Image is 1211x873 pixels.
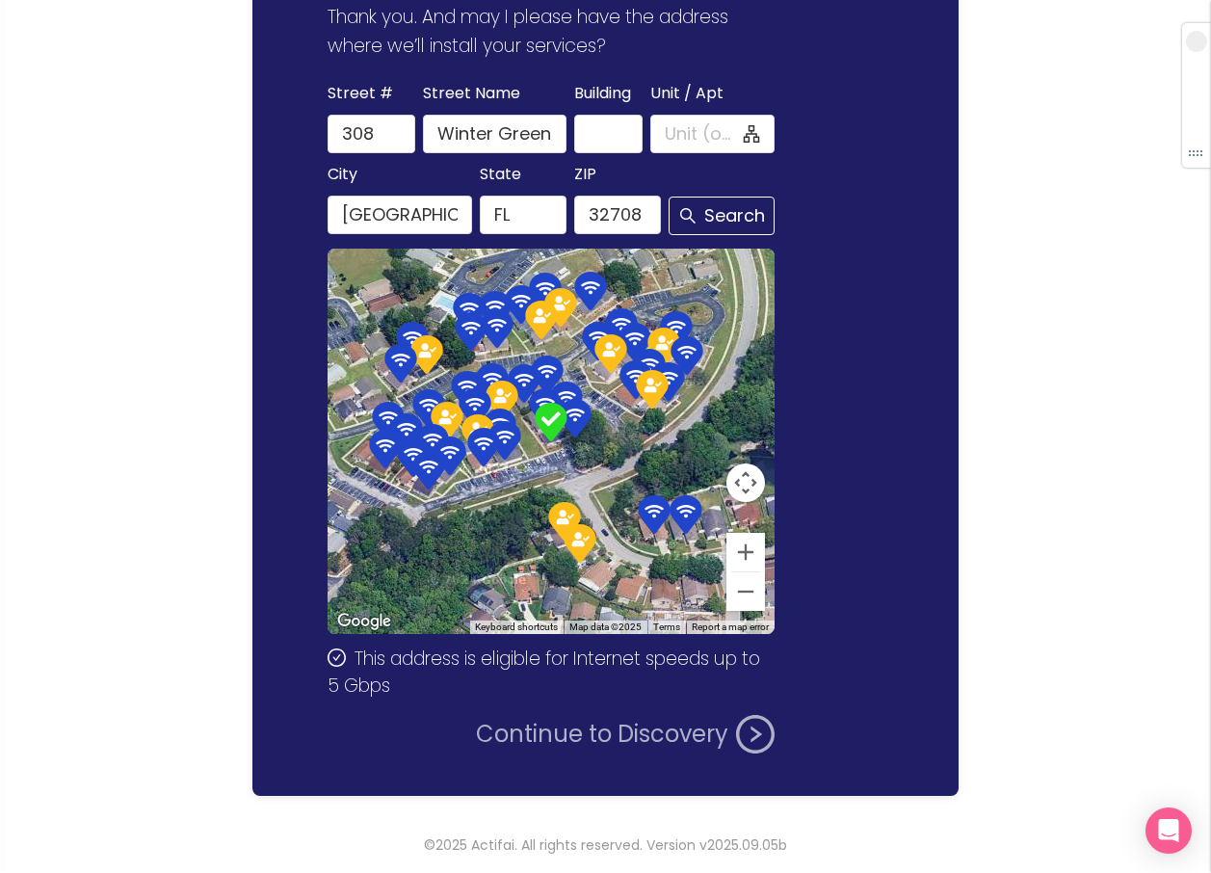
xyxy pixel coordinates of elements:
input: Unit (optional) [665,120,740,147]
span: Building [574,80,631,107]
span: ZIP [574,161,596,188]
span: State [480,161,521,188]
div: Open Intercom Messenger [1145,807,1192,854]
input: 32708 [574,196,661,234]
span: apartment [743,125,760,143]
input: Winter Springs [328,196,471,234]
span: Unit / Apt [650,80,724,107]
input: FL [480,196,566,234]
img: Google [332,609,396,634]
a: Open this area in Google Maps (opens a new window) [332,609,396,634]
input: 308 [328,115,414,153]
a: Terms (opens in new tab) [653,622,680,632]
button: Zoom in [726,533,765,571]
span: Map data ©2025 [569,622,642,632]
button: Zoom out [726,572,765,611]
span: Street Name [423,80,520,107]
button: Keyboard shortcuts [475,621,558,634]
p: Thank you. And may I please have the address where we’ll install your services? [328,3,782,61]
span: City [328,161,357,188]
input: Winter Green Dr [423,115,566,153]
button: Search [669,197,775,235]
span: This address is eligible for Internet speeds up to 5 Gbps [328,646,759,699]
button: Continue to Discovery [476,715,775,754]
span: check-circle [328,648,346,667]
button: Map camera controls [726,463,765,502]
span: Street # [328,80,393,107]
a: Report a map error [692,622,769,632]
